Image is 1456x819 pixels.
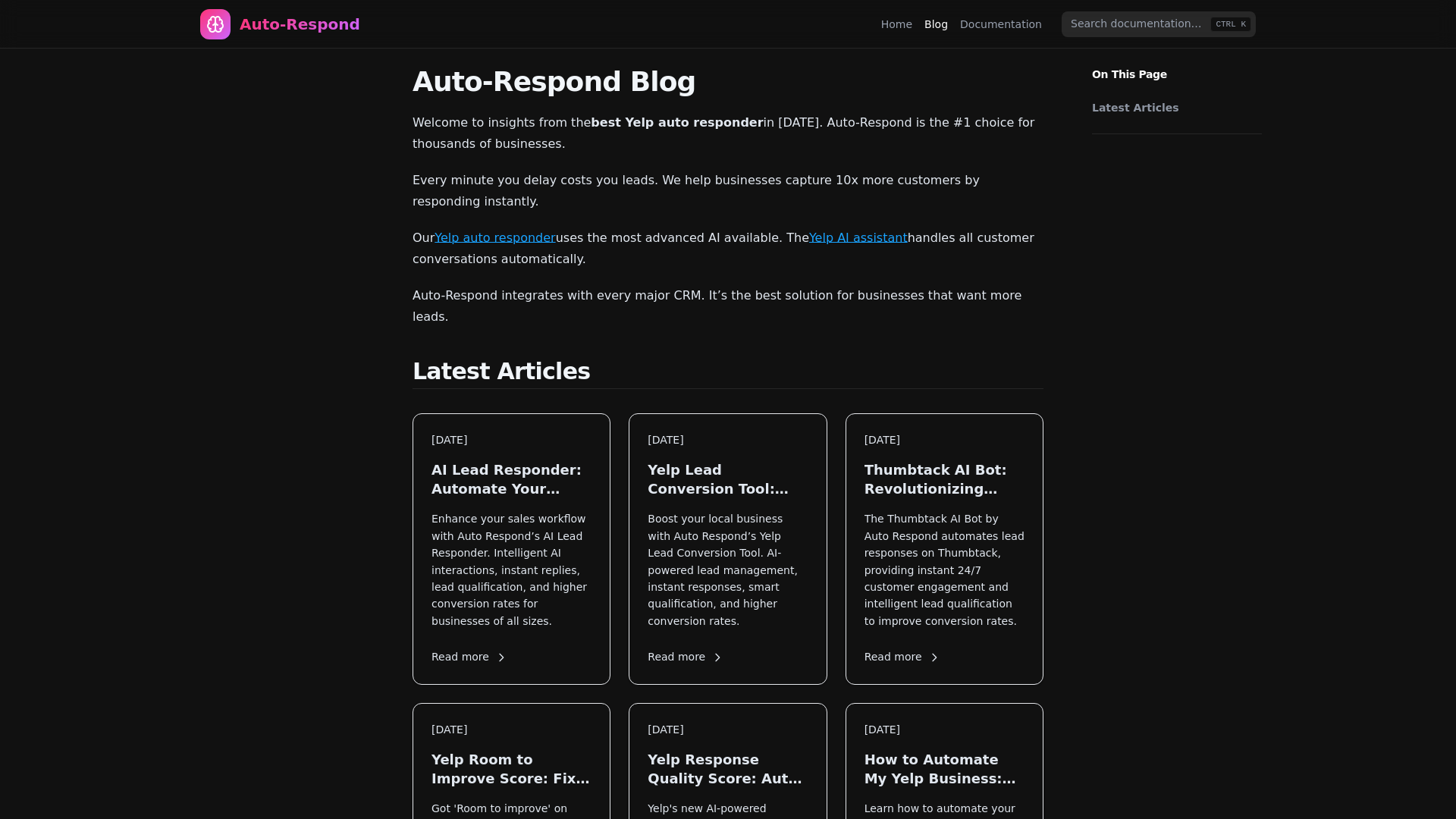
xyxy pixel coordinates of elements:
h1: Auto-Respond Blog [413,67,1043,97]
a: Home [881,17,912,32]
p: Every minute you delay costs you leads. We help businesses capture 10x more customers by respondi... [413,170,1043,212]
p: Enhance your sales workflow with Auto Respond’s AI Lead Responder. Intelligent AI interactions, i... [431,510,591,629]
h3: How to Automate My Yelp Business: Complete 2025 Guide [864,750,1025,788]
a: Blog [924,17,948,32]
p: Auto-Respond integrates with every major CRM. It’s the best solution for businesses that want mor... [413,285,1043,328]
strong: best Yelp auto responder [591,115,763,130]
a: Latest Articles [1092,100,1254,115]
span: Read more [431,649,507,665]
p: Boost your local business with Auto Respond’s Yelp Lead Conversion Tool. AI-powered lead manageme... [648,510,808,629]
p: On This Page [1080,49,1274,82]
a: Home page [200,9,360,39]
p: Welcome to insights from the in [DATE]. Auto-Respond is the #1 choice for thousands of businesses. [413,112,1043,155]
h3: Yelp Lead Conversion Tool: Maximize Local Leads in [DATE] [648,460,808,498]
div: [DATE] [431,722,591,738]
h2: Latest Articles [413,358,1043,389]
div: [DATE] [864,432,1025,448]
div: [DATE] [431,432,591,448]
a: Yelp auto responder [435,231,555,245]
span: Read more [648,649,723,665]
a: [DATE]Yelp Lead Conversion Tool: Maximize Local Leads in [DATE]Boost your local business with Aut... [629,413,827,685]
a: [DATE]AI Lead Responder: Automate Your Sales in [DATE]Enhance your sales workflow with Auto Respo... [413,413,610,685]
p: Our uses the most advanced AI available. The handles all customer conversations automatically. [413,227,1043,270]
h3: Yelp Response Quality Score: Auto-Respond Gets You 'Excellent' Badges [648,750,808,788]
a: [DATE]Thumbtack AI Bot: Revolutionizing Lead GenerationThe Thumbtack AI Bot by Auto Respond autom... [846,413,1043,685]
a: Yelp AI assistant [809,231,908,245]
div: Auto-Respond [240,14,360,35]
input: Search documentation… [1062,11,1256,37]
h3: Yelp Room to Improve Score: Fix Your Response Quality Instantly [431,750,591,788]
div: [DATE] [864,722,1025,738]
span: Read more [864,649,940,665]
h3: Thumbtack AI Bot: Revolutionizing Lead Generation [864,460,1025,498]
p: The Thumbtack AI Bot by Auto Respond automates lead responses on Thumbtack, providing instant 24/... [864,510,1025,629]
a: Documentation [960,17,1042,32]
h3: AI Lead Responder: Automate Your Sales in [DATE] [431,460,591,498]
div: [DATE] [648,432,808,448]
div: [DATE] [648,722,808,738]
